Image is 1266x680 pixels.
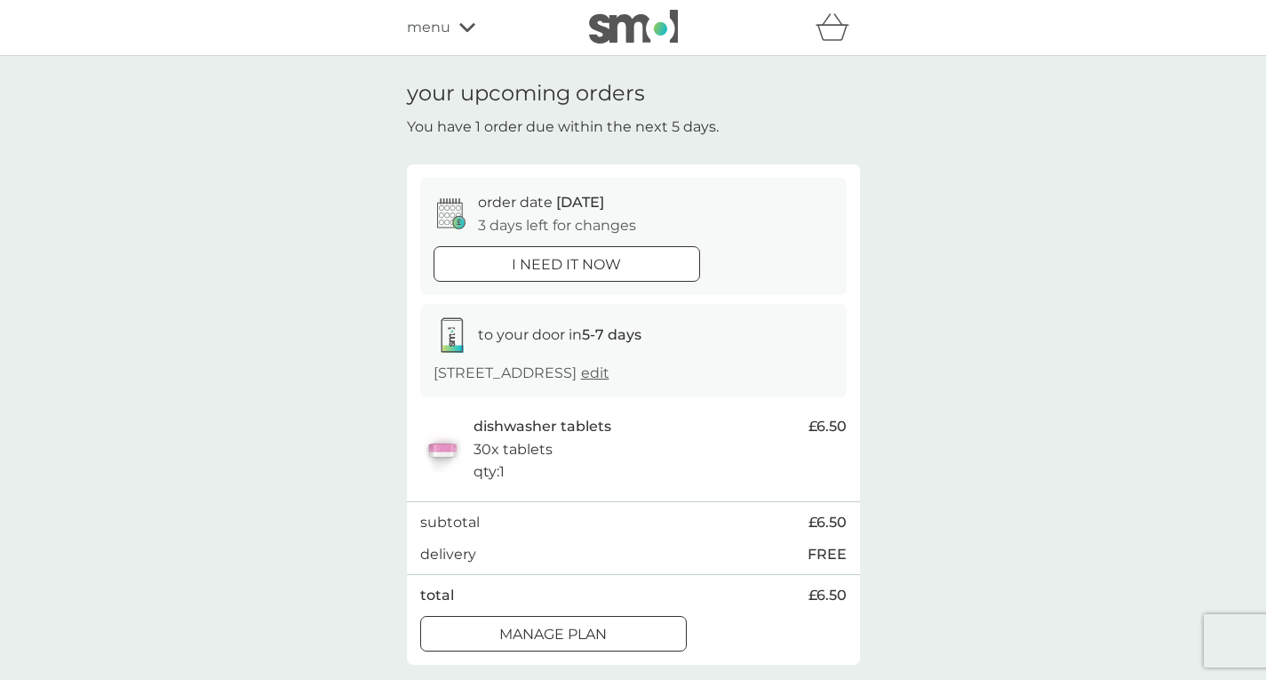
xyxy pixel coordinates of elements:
[420,584,454,607] p: total
[512,253,621,276] p: i need it now
[407,81,645,107] h1: your upcoming orders
[556,194,604,211] span: [DATE]
[434,246,700,282] button: i need it now
[474,460,505,484] p: qty : 1
[589,10,678,44] img: smol
[582,326,641,343] strong: 5-7 days
[407,116,719,139] p: You have 1 order due within the next 5 days.
[420,511,480,534] p: subtotal
[434,362,609,385] p: [STREET_ADDRESS]
[478,326,641,343] span: to your door in
[808,543,847,566] p: FREE
[478,214,636,237] p: 3 days left for changes
[420,616,687,652] button: Manage plan
[808,415,847,438] span: £6.50
[474,438,553,461] p: 30x tablets
[420,543,476,566] p: delivery
[407,16,450,39] span: menu
[474,415,611,438] p: dishwasher tablets
[499,623,607,646] p: Manage plan
[816,10,860,45] div: basket
[808,584,847,607] span: £6.50
[581,364,609,381] a: edit
[808,511,847,534] span: £6.50
[478,191,604,214] p: order date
